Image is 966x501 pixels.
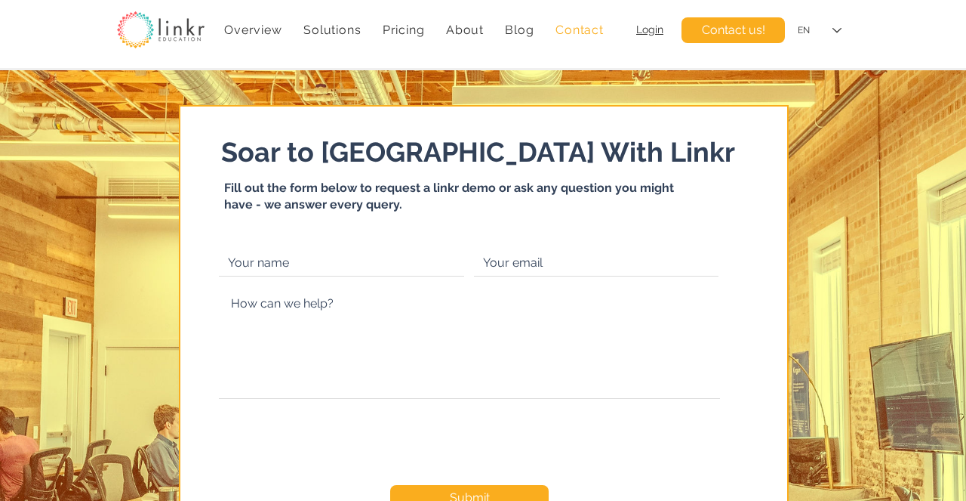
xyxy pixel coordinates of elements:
[217,15,611,45] nav: Site
[375,15,432,45] a: Pricing
[446,23,484,37] span: About
[217,15,290,45] a: Overview
[381,419,558,464] iframe: reCAPTCHA
[383,23,425,37] span: Pricing
[221,136,735,168] span: Soar to [GEOGRAPHIC_DATA] With Linkr
[497,15,542,45] a: Blog
[296,15,369,45] div: Solutions
[702,22,765,39] span: Contact us!
[224,181,674,212] span: Fill out the form below to request a linkr demo or ask any question you might have - we answer ev...
[505,23,534,37] span: Blog
[636,23,663,36] a: Login
[787,14,852,48] div: Language Selector: English
[474,250,718,277] input: Your email
[117,11,205,48] img: linkr_logo_transparentbg.png
[219,250,464,277] input: Your name
[224,23,281,37] span: Overview
[555,23,604,37] span: Contact
[548,15,611,45] a: Contact
[303,23,361,37] span: Solutions
[681,17,785,43] a: Contact us!
[438,15,492,45] div: About
[798,24,810,37] div: EN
